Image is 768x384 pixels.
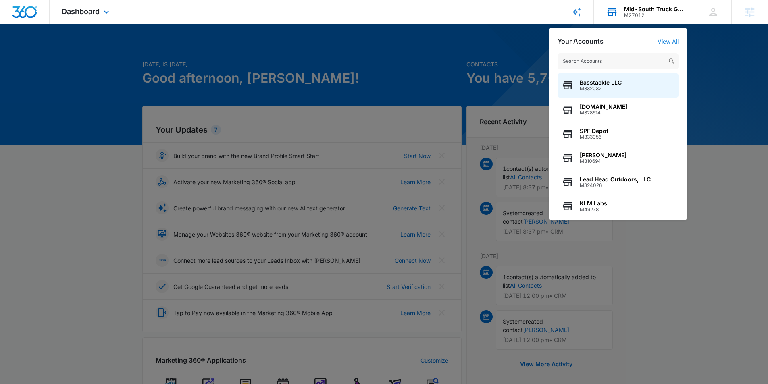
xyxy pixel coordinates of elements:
[580,134,608,140] span: M333056
[580,176,651,183] span: Lead Head Outdoors, LLC
[558,194,679,218] button: KLM LabsM49278
[580,158,626,164] span: M310694
[624,12,683,18] div: account id
[624,6,683,12] div: account name
[558,53,679,69] input: Search Accounts
[62,7,100,16] span: Dashboard
[580,79,622,86] span: Basstackle LLC
[580,207,607,212] span: M49278
[558,98,679,122] button: [DOMAIN_NAME]M328614
[558,37,604,45] h2: Your Accounts
[580,183,651,188] span: M324026
[580,110,627,116] span: M328614
[580,104,627,110] span: [DOMAIN_NAME]
[580,152,626,158] span: [PERSON_NAME]
[558,122,679,146] button: SPF DepotM333056
[580,86,622,91] span: M332032
[558,73,679,98] button: Basstackle LLCM332032
[658,38,679,45] a: View All
[580,128,608,134] span: SPF Depot
[580,200,607,207] span: KLM Labs
[558,146,679,170] button: [PERSON_NAME]M310694
[558,170,679,194] button: Lead Head Outdoors, LLCM324026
